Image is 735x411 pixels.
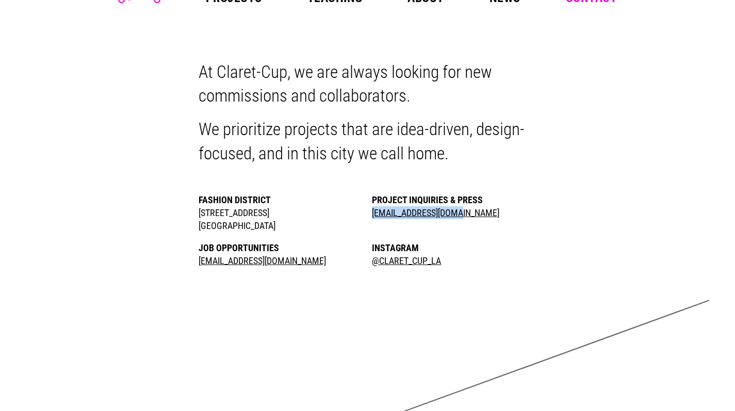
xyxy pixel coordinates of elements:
span: [STREET_ADDRESS] [199,207,269,218]
p: At Claret-Cup, we are always looking for new commissions and collaborators. [199,60,537,108]
span: [GEOGRAPHIC_DATA] [199,220,275,231]
a: @claret_cup_LA [372,255,441,266]
a: [EMAIL_ADDRESS][DOMAIN_NAME] [372,207,499,218]
strong: Fashion District [199,194,271,205]
strong: Instagram [372,242,419,253]
p: We prioritize projects that are idea-driven, design-focused, and in this city we call home. [199,118,537,166]
strong: Project Inquiries & Press [372,194,483,205]
strong: Job Opportunities [199,242,279,253]
a: [EMAIL_ADDRESS][DOMAIN_NAME] [199,255,326,266]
